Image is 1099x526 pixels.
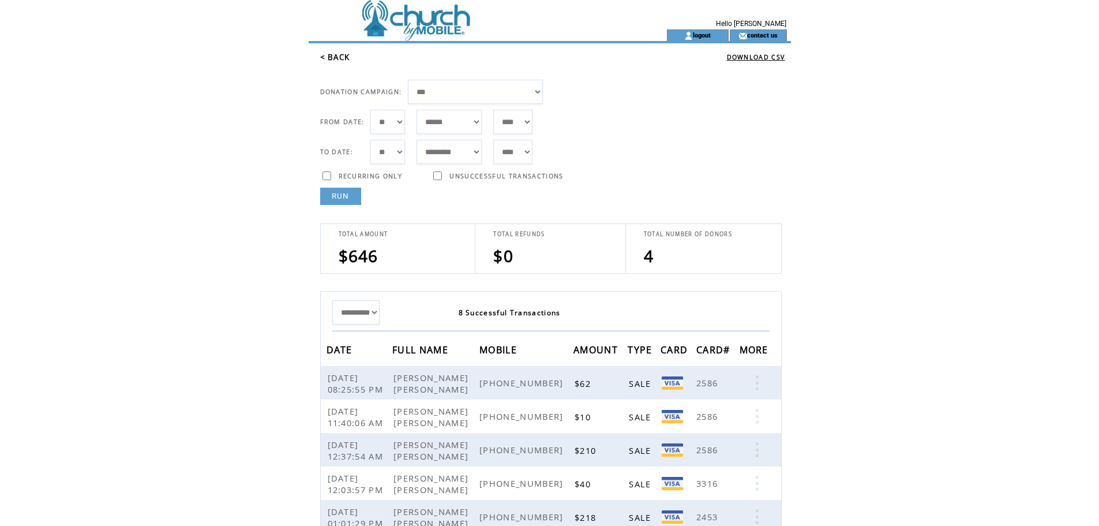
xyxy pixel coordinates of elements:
[393,439,471,462] span: [PERSON_NAME] [PERSON_NAME]
[629,445,654,456] span: SALE
[629,411,654,423] span: SALE
[575,445,599,456] span: $210
[662,376,683,390] img: Visa
[629,478,654,490] span: SALE
[696,341,733,362] span: CARD#
[629,512,654,523] span: SALE
[393,372,471,395] span: [PERSON_NAME] [PERSON_NAME]
[747,31,778,39] a: contact us
[696,511,721,523] span: 2453
[661,346,691,353] a: CARD
[575,512,599,523] span: $218
[393,472,471,495] span: [PERSON_NAME] [PERSON_NAME]
[320,188,361,205] a: RUN
[320,148,354,156] span: TO DATE:
[716,20,786,28] span: Hello [PERSON_NAME]
[740,341,771,362] span: MORE
[628,341,655,362] span: TYPE
[738,31,747,40] img: contact_us_icon.gif
[479,346,520,353] a: MOBILE
[339,245,378,267] span: $646
[479,444,567,456] span: [PHONE_NUMBER]
[727,53,785,61] a: DOWNLOAD CSV
[629,378,654,389] span: SALE
[320,118,365,126] span: FROM DATE:
[328,439,387,462] span: [DATE] 12:37:54 AM
[644,245,654,267] span: 4
[327,341,355,362] span: DATE
[693,31,711,39] a: logout
[696,377,721,389] span: 2586
[393,405,471,428] span: [PERSON_NAME] [PERSON_NAME]
[575,478,594,490] span: $40
[327,346,355,353] a: DATE
[573,346,621,353] a: AMOUNT
[644,230,732,238] span: TOTAL NUMBER OF DONORS
[661,341,691,362] span: CARD
[479,511,567,523] span: [PHONE_NUMBER]
[696,411,721,422] span: 2586
[493,245,513,267] span: $0
[392,346,451,353] a: FULL NAME
[339,172,403,180] span: RECURRING ONLY
[479,377,567,389] span: [PHONE_NUMBER]
[339,230,388,238] span: TOTAL AMOUNT
[696,346,733,353] a: CARD#
[328,472,387,495] span: [DATE] 12:03:57 PM
[479,341,520,362] span: MOBILE
[628,346,655,353] a: TYPE
[573,341,621,362] span: AMOUNT
[662,477,683,490] img: Visa
[449,172,563,180] span: UNSUCCESSFUL TRANSACTIONS
[684,31,693,40] img: account_icon.gif
[392,341,451,362] span: FULL NAME
[662,443,683,457] img: Visa
[459,308,561,318] span: 8 Successful Transactions
[320,88,402,96] span: DONATION CAMPAIGN:
[328,372,387,395] span: [DATE] 08:25:55 PM
[575,378,594,389] span: $62
[479,477,567,489] span: [PHONE_NUMBER]
[320,52,350,62] a: < BACK
[479,411,567,422] span: [PHONE_NUMBER]
[662,510,683,524] img: Visa
[493,230,545,238] span: TOTAL REFUNDS
[328,405,387,428] span: [DATE] 11:40:06 AM
[575,411,594,423] span: $10
[696,477,721,489] span: 3316
[696,444,721,456] span: 2586
[662,410,683,423] img: Visa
